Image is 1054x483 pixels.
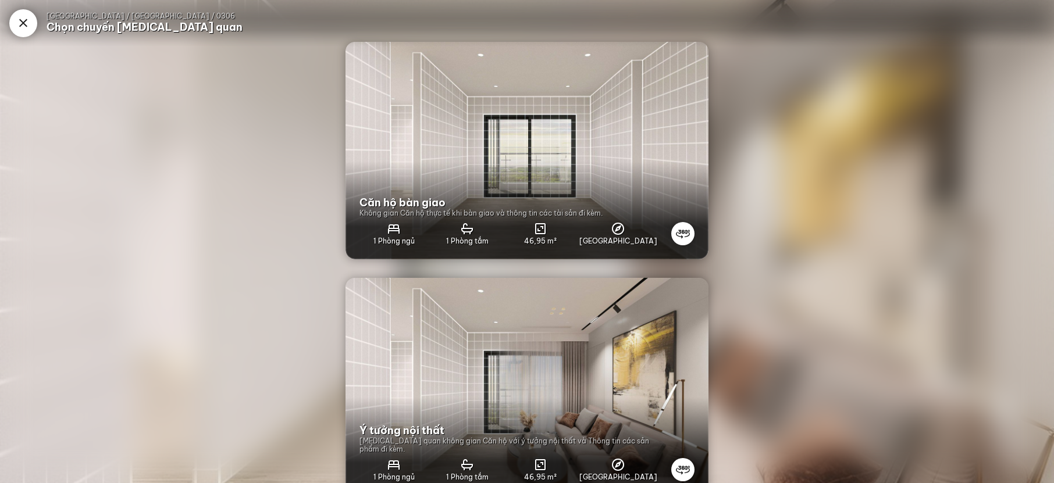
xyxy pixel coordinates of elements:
span: 1 Phòng tắm [446,237,489,245]
span: 1 Phòng tắm [446,473,489,481]
img: Microsoft_Teams_image_26_64baf503a3.png [346,42,708,259]
span: 1 Phòng ngủ [373,237,415,245]
div: [MEDICAL_DATA] quan không gian Căn hộ với ý tưởng nội thất và Thông tin các sản phẩm đi kèm. [359,437,657,453]
div: Căn hộ bàn giao [359,196,657,209]
span: 1 Phòng ngủ [373,473,415,481]
span: 46,95 m² [524,473,557,481]
div: Không gian Căn hộ thực tế khi bàn giao và thông tin các tài sản đi kèm. [359,209,657,217]
div: [GEOGRAPHIC_DATA] / [GEOGRAPHIC_DATA] / 0306 [47,12,235,20]
div: Chọn chuyến [MEDICAL_DATA] quan [47,20,243,34]
span: [GEOGRAPHIC_DATA] [579,473,657,481]
span: [GEOGRAPHIC_DATA] [579,237,657,245]
div: Ý tưởng nội thất [359,424,657,437]
span: 46,95 m² [524,237,557,245]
